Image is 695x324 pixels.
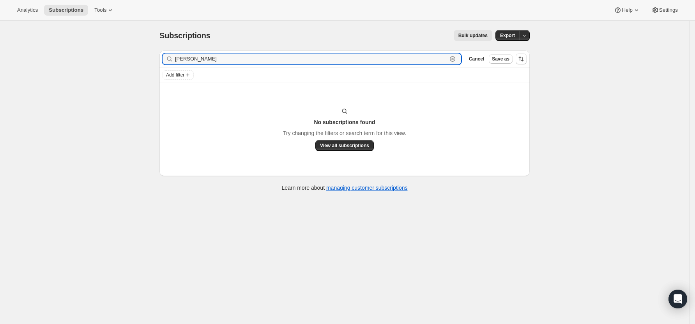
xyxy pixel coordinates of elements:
span: Export [500,32,515,39]
button: Help [609,5,645,16]
button: Subscriptions [44,5,88,16]
span: Save as [492,56,509,62]
div: Open Intercom Messenger [668,290,687,308]
span: Help [622,7,632,13]
button: Save as [489,54,513,64]
span: View all subscriptions [320,142,369,149]
button: Settings [647,5,683,16]
p: Learn more about [282,184,408,192]
button: Tools [90,5,119,16]
button: Analytics [12,5,42,16]
button: Add filter [163,70,194,80]
a: managing customer subscriptions [326,185,408,191]
span: Bulk updates [458,32,488,39]
button: Bulk updates [454,30,492,41]
button: Sort the results [516,53,527,64]
button: Clear [449,55,456,63]
button: View all subscriptions [315,140,374,151]
button: Export [495,30,520,41]
span: Analytics [17,7,38,13]
h3: No subscriptions found [314,118,375,126]
span: Tools [94,7,106,13]
button: Cancel [466,54,487,64]
input: Filter subscribers [175,53,447,64]
span: Subscriptions [49,7,83,13]
span: Cancel [469,56,484,62]
span: Subscriptions [159,31,210,40]
span: Settings [659,7,678,13]
span: Add filter [166,72,184,78]
p: Try changing the filters or search term for this view. [283,129,406,137]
